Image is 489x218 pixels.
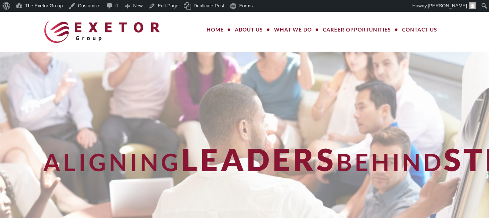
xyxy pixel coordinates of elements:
span: Leaders [181,141,336,178]
img: The Exetor Group [44,20,160,43]
a: What We Do [269,22,317,37]
a: Career Opportunities [317,22,397,37]
span: [PERSON_NAME] [428,3,467,8]
a: Home [201,22,229,37]
a: Contact Us [397,22,443,37]
a: About Us [229,22,269,37]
